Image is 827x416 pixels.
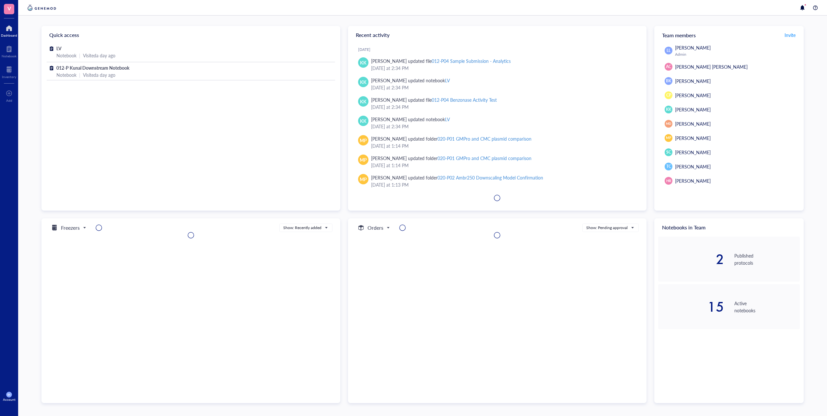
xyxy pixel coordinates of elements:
h5: Orders [367,224,383,232]
div: [DATE] [358,47,642,52]
div: 020-P01 GMPro and CMC plasmid comparison [437,135,531,142]
div: Admin [675,52,797,57]
span: [PERSON_NAME] [675,44,711,51]
div: [PERSON_NAME] updated folder [371,155,532,162]
span: [PERSON_NAME] [675,178,711,184]
div: [PERSON_NAME] updated folder [371,174,543,181]
a: MP[PERSON_NAME] updated folder020-P01 GMPro and CMC plasmid comparison[DATE] at 1:14 PM [353,152,642,171]
div: [DATE] at 1:14 PM [371,162,636,169]
div: 15 [658,300,724,313]
div: [PERSON_NAME] updated folder [371,135,532,142]
div: Add [6,98,12,102]
span: LL [667,48,670,53]
span: AC [666,64,671,70]
div: 2 [658,253,724,266]
span: MP [360,156,367,163]
span: HR [666,178,671,184]
a: MP[PERSON_NAME] updated folder020-P01 GMPro and CMC plasmid comparison[DATE] at 1:14 PM [353,133,642,152]
div: [PERSON_NAME] updated notebook [371,77,450,84]
div: Notebook [56,71,76,78]
span: KK [360,59,367,66]
span: MP [360,176,367,183]
span: [PERSON_NAME] [PERSON_NAME] [675,64,748,70]
span: KK [360,117,367,124]
button: Invite [784,30,796,40]
div: | [79,52,80,59]
a: Notebook [2,44,17,58]
div: [DATE] at 1:14 PM [371,142,636,149]
div: [PERSON_NAME] updated notebook [371,116,450,123]
div: Quick access [41,26,340,44]
span: BK [666,78,671,84]
div: LV [445,116,450,122]
span: MP [360,137,367,144]
div: Recent activity [348,26,647,44]
div: Show: Recently added [283,225,321,231]
span: MP [666,135,671,140]
span: LV [56,45,62,52]
div: Inventory [2,75,16,79]
div: [DATE] at 2:34 PM [371,64,636,72]
div: Account [3,398,16,401]
span: [PERSON_NAME] [675,135,711,141]
div: 012-P04 Benzonase Activity Test [432,97,497,103]
img: genemod-logo [26,4,58,12]
span: MD [666,121,671,126]
div: Notebooks in Team [654,218,804,237]
span: CP [666,92,671,98]
div: [DATE] at 1:13 PM [371,181,636,188]
div: Visited a day ago [83,52,115,59]
div: [DATE] at 2:34 PM [371,123,636,130]
a: KK[PERSON_NAME] updated notebookLV[DATE] at 2:34 PM [353,113,642,133]
div: 020-P02 Ambr250 Downscaling Model Confirmation [437,174,543,181]
div: [DATE] at 2:34 PM [371,103,636,110]
a: KK[PERSON_NAME] updated notebookLV[DATE] at 2:34 PM [353,74,642,94]
a: MP[PERSON_NAME] updated folder020-P02 Ambr250 Downscaling Model Confirmation[DATE] at 1:13 PM [353,171,642,191]
div: 012-P04 Sample Submission - Analytics [432,58,511,64]
div: [PERSON_NAME] updated file [371,96,497,103]
div: Notebook [2,54,17,58]
div: | [79,71,80,78]
span: [PERSON_NAME] [675,106,711,113]
span: KK [360,78,367,86]
div: [PERSON_NAME] updated file [371,57,511,64]
div: [DATE] at 2:34 PM [371,84,636,91]
span: SC [666,149,671,155]
span: [PERSON_NAME] [675,163,711,170]
span: Invite [785,32,796,38]
div: Team members [654,26,804,44]
div: Visited a day ago [83,71,115,78]
span: TC [666,164,671,169]
span: [PERSON_NAME] [675,149,711,156]
h5: Freezers [61,224,80,232]
span: [PERSON_NAME] [675,121,711,127]
div: Dashboard [1,33,17,37]
span: V [7,4,11,12]
span: BK [7,393,11,396]
span: KK [360,98,367,105]
span: [PERSON_NAME] [675,78,711,84]
div: Show: Pending approval [586,225,628,231]
a: Inventory [2,64,16,79]
div: LV [445,77,450,84]
a: KK[PERSON_NAME] updated file012-P04 Sample Submission - Analytics[DATE] at 2:34 PM [353,55,642,74]
a: Dashboard [1,23,17,37]
div: 020-P01 GMPro and CMC plasmid comparison [437,155,531,161]
div: Published protocols [734,252,800,266]
span: [PERSON_NAME] [675,92,711,98]
div: Active notebooks [734,300,800,314]
span: 012-P Kunal Downstream Notebook [56,64,129,71]
a: KK[PERSON_NAME] updated file012-P04 Benzonase Activity Test[DATE] at 2:34 PM [353,94,642,113]
span: KK [666,107,671,112]
div: Notebook [56,52,76,59]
